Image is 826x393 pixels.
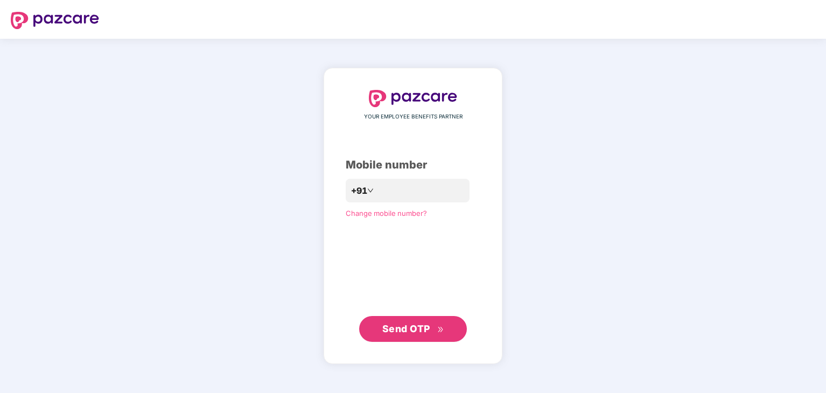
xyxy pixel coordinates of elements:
[351,184,367,198] span: +91
[382,323,430,334] span: Send OTP
[346,209,427,217] a: Change mobile number?
[11,12,99,29] img: logo
[346,157,480,173] div: Mobile number
[369,90,457,107] img: logo
[367,187,374,194] span: down
[437,326,444,333] span: double-right
[359,316,467,342] button: Send OTPdouble-right
[364,113,463,121] span: YOUR EMPLOYEE BENEFITS PARTNER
